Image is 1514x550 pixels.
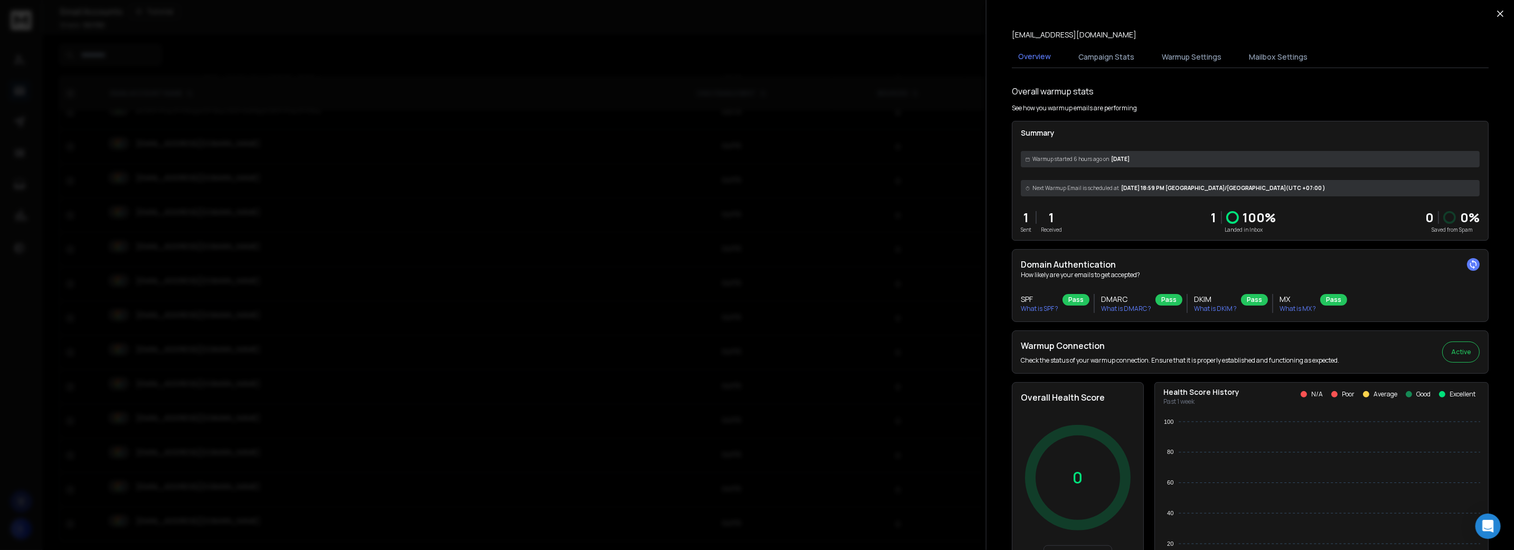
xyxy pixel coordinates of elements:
p: What is SPF ? [1021,305,1058,313]
button: Campaign Stats [1072,45,1141,69]
button: Warmup Settings [1155,45,1228,69]
div: [DATE] [1021,151,1480,167]
button: Active [1442,342,1480,363]
div: Pass [1241,294,1268,306]
p: 0 % [1460,209,1480,226]
div: Pass [1062,294,1089,306]
p: How likely are your emails to get accepted? [1021,271,1480,279]
h3: DMARC [1101,294,1151,305]
p: Health Score History [1163,387,1239,397]
p: Poor [1342,390,1355,399]
p: Past 1 week [1163,397,1239,406]
tspan: 40 [1167,510,1173,516]
p: Saved from Spam [1425,226,1480,234]
p: [EMAIL_ADDRESS][DOMAIN_NAME] [1012,30,1136,40]
p: 1 [1041,209,1062,226]
tspan: 100 [1164,419,1173,425]
h3: DKIM [1194,294,1237,305]
tspan: 20 [1167,540,1173,547]
h2: Domain Authentication [1021,258,1480,271]
h3: SPF [1021,294,1058,305]
div: Open Intercom Messenger [1475,514,1501,539]
p: 1 [1021,209,1031,226]
p: What is DKIM ? [1194,305,1237,313]
button: Mailbox Settings [1243,45,1314,69]
p: Landed in Inbox [1211,226,1276,234]
strong: 0 [1425,208,1434,226]
h3: MX [1280,294,1316,305]
p: Summary [1021,128,1480,138]
span: Next Warmup Email is scheduled at [1032,184,1119,192]
h2: Warmup Connection [1021,339,1339,352]
p: N/A [1311,390,1323,399]
h1: Overall warmup stats [1012,85,1094,98]
p: See how you warmup emails are performing [1012,104,1137,112]
p: What is MX ? [1280,305,1316,313]
p: Excellent [1450,390,1475,399]
tspan: 60 [1167,479,1173,486]
p: 0 [1073,468,1083,487]
p: Check the status of your warmup connection. Ensure that it is properly established and functionin... [1021,356,1339,365]
p: Good [1416,390,1431,399]
p: Average [1374,390,1397,399]
p: What is DMARC ? [1101,305,1151,313]
div: Pass [1155,294,1182,306]
p: 100 % [1243,209,1276,226]
span: Warmup started 6 hours ago on [1032,155,1109,163]
h2: Overall Health Score [1021,391,1135,404]
p: 1 [1211,209,1217,226]
p: Sent [1021,226,1031,234]
button: Overview [1012,45,1057,69]
div: Pass [1320,294,1347,306]
tspan: 80 [1167,449,1173,455]
div: [DATE] 18:59 PM [GEOGRAPHIC_DATA]/[GEOGRAPHIC_DATA] (UTC +07:00 ) [1021,180,1480,196]
p: Received [1041,226,1062,234]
